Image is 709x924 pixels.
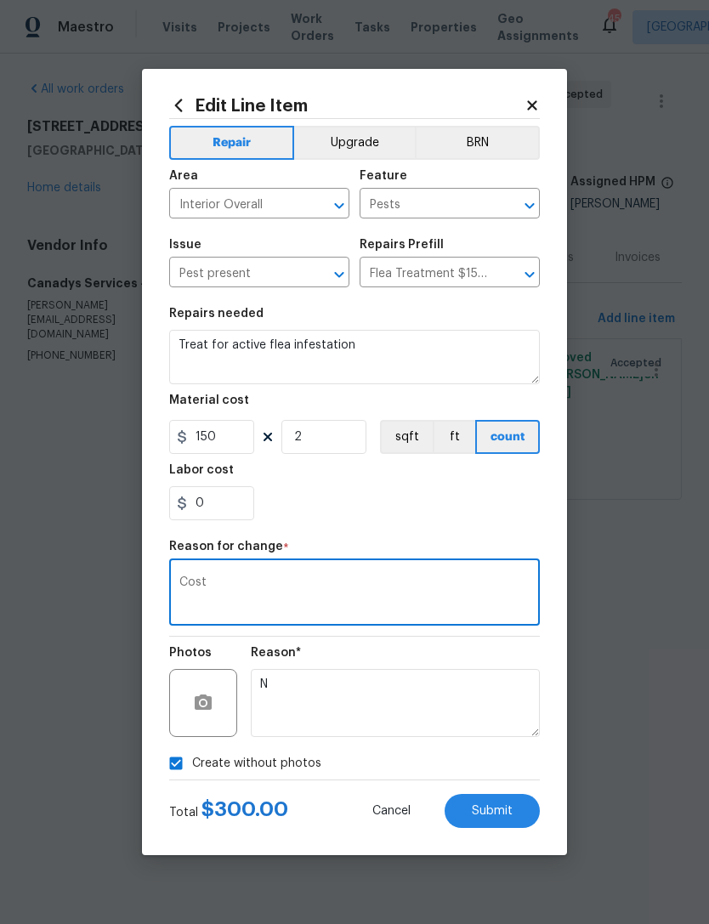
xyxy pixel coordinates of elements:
button: BRN [415,126,540,160]
span: Submit [472,805,513,818]
h5: Labor cost [169,464,234,476]
h5: Reason for change [169,541,283,553]
textarea: Treat for active flea infestation [169,330,540,384]
h5: Issue [169,239,201,251]
button: Cancel [345,794,438,828]
button: Open [327,263,351,286]
button: Repair [169,126,294,160]
h5: Material cost [169,394,249,406]
button: Open [518,263,542,286]
button: Upgrade [294,126,416,160]
h5: Repairs needed [169,308,264,320]
textarea: N [251,669,540,737]
h2: Edit Line Item [169,96,525,115]
button: count [475,420,540,454]
span: Cancel [372,805,411,818]
button: Open [518,194,542,218]
button: Open [327,194,351,218]
h5: Reason* [251,647,301,659]
span: Create without photos [192,755,321,773]
span: $ 300.00 [201,799,288,819]
button: sqft [380,420,433,454]
button: Submit [445,794,540,828]
textarea: Cost [179,576,530,612]
h5: Repairs Prefill [360,239,444,251]
h5: Feature [360,170,407,182]
button: ft [433,420,475,454]
h5: Area [169,170,198,182]
div: Total [169,801,288,821]
h5: Photos [169,647,212,659]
